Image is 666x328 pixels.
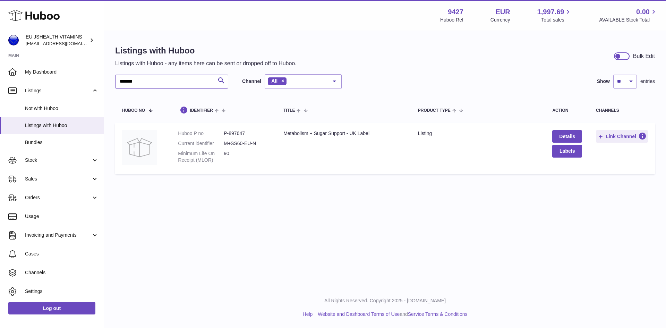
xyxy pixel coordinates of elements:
div: channels [596,108,648,113]
div: action [552,108,582,113]
span: title [283,108,295,113]
span: My Dashboard [25,69,99,75]
dt: Current identifier [178,140,224,147]
dt: Huboo P no [178,130,224,137]
dd: 90 [224,150,270,163]
span: Not with Huboo [25,105,99,112]
span: Huboo no [122,108,145,113]
div: Huboo Ref [440,17,463,23]
label: Show [597,78,610,85]
div: Currency [490,17,510,23]
span: Link Channel [606,133,636,140]
p: Listings with Huboo - any items here can be sent or dropped off to Huboo. [115,60,297,67]
div: listing [418,130,539,137]
span: 0.00 [636,7,650,17]
dt: Minimum Life On Receipt (MLOR) [178,150,224,163]
span: Listings with Huboo [25,122,99,129]
span: Orders [25,194,91,201]
div: EU JSHEALTH VITAMINS [26,34,88,47]
span: Stock [25,157,91,163]
strong: EUR [495,7,510,17]
a: Details [552,130,582,143]
span: Usage [25,213,99,220]
a: 0.00 AVAILABLE Stock Total [599,7,658,23]
a: Website and Dashboard Terms of Use [318,311,400,317]
span: Bundles [25,139,99,146]
span: [EMAIL_ADDRESS][DOMAIN_NAME] [26,41,102,46]
span: Invoicing and Payments [25,232,91,238]
a: 1,997.69 Total sales [537,7,572,23]
p: All Rights Reserved. Copyright 2025 - [DOMAIN_NAME] [110,297,660,304]
button: Link Channel [596,130,648,143]
span: Channels [25,269,99,276]
strong: 9427 [448,7,463,17]
dd: P-897647 [224,130,270,137]
span: Total sales [541,17,572,23]
h1: Listings with Huboo [115,45,297,56]
span: Sales [25,176,91,182]
a: Log out [8,302,95,314]
span: Settings [25,288,99,295]
img: internalAdmin-9427@internal.huboo.com [8,35,19,45]
span: entries [640,78,655,85]
div: Bulk Edit [633,52,655,60]
span: Listings [25,87,91,94]
li: and [315,311,467,318]
span: All [271,78,277,84]
label: Channel [242,78,261,85]
a: Help [303,311,313,317]
div: Metabolism + Sugar Support - UK Label [283,130,404,137]
dd: M+SS60-EU-N [224,140,270,147]
span: AVAILABLE Stock Total [599,17,658,23]
span: Cases [25,251,99,257]
span: identifier [190,108,213,113]
img: Metabolism + Sugar Support - UK Label [122,130,157,165]
span: Product Type [418,108,451,113]
button: Labels [552,145,582,157]
span: 1,997.69 [537,7,564,17]
a: Service Terms & Conditions [408,311,468,317]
